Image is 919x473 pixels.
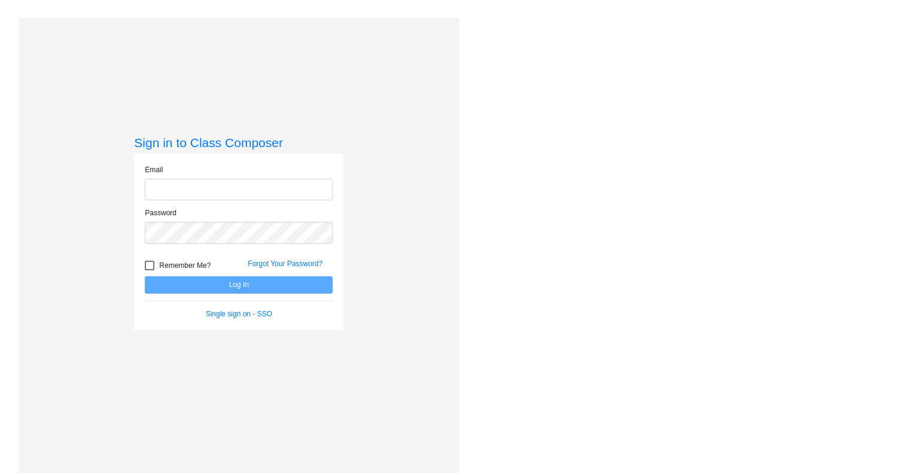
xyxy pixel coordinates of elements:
label: Password [145,207,177,218]
label: Email [145,164,163,175]
a: Single sign on - SSO [206,310,272,318]
button: Log In [145,276,333,294]
a: Forgot Your Password? [248,260,322,268]
span: Remember Me? [159,258,211,273]
h3: Sign in to Class Composer [134,135,343,150]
